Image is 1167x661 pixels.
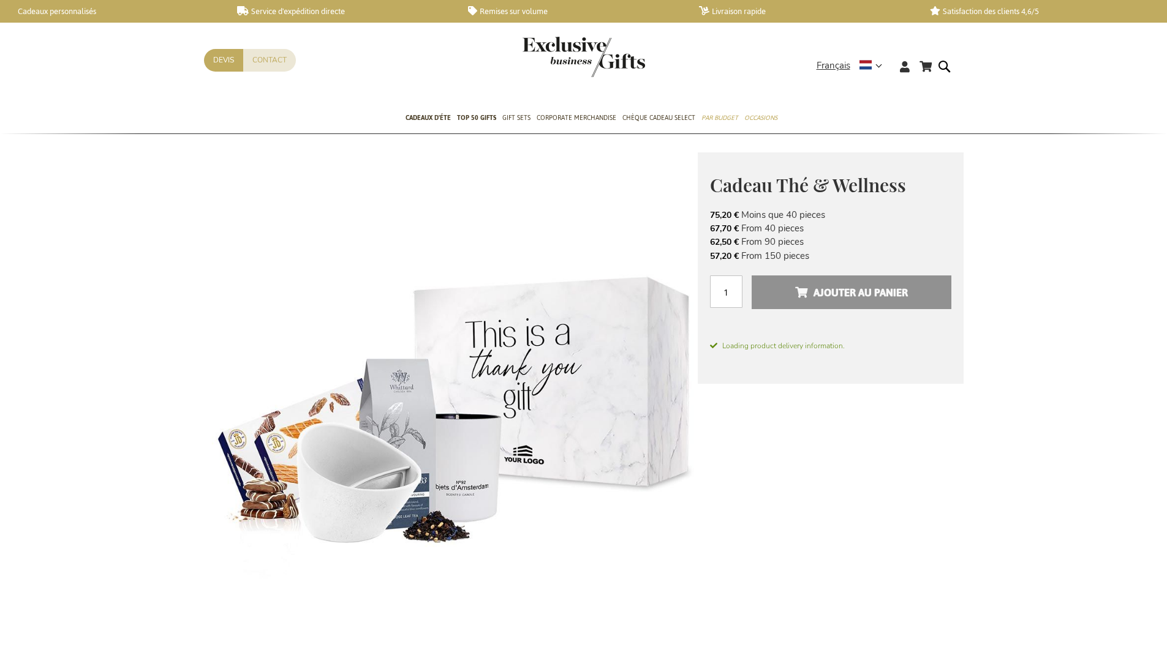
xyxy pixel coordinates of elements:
span: Par budget [701,111,738,124]
span: 62,50 € [710,236,739,248]
li: From 150 pieces [710,249,951,263]
span: Occasions [744,111,777,124]
span: Loading product delivery information. [710,340,951,351]
span: Chèque Cadeau Select [622,111,695,124]
img: Cadeau Thé & Wellness [204,152,698,645]
a: Remises sur volume [468,6,679,17]
span: 75,20 € [710,209,739,221]
a: Contact [243,49,296,72]
input: Qté [710,275,742,308]
a: Cadeaux D'Éte [406,103,451,134]
a: Par budget [701,103,738,134]
a: Corporate Merchandise [537,103,616,134]
span: Cadeaux D'Éte [406,111,451,124]
li: From 40 pieces [710,222,951,235]
span: Français [817,59,850,73]
a: Service d'expédition directe [237,6,448,17]
span: Cadeau Thé & Wellness [710,173,906,197]
a: Livraison rapide [699,6,910,17]
a: TOP 50 Gifts [457,103,496,134]
span: Gift Sets [502,111,531,124]
span: TOP 50 Gifts [457,111,496,124]
a: Satisfaction des clients 4,6/5 [930,6,1141,17]
a: Devis [204,49,243,72]
li: Moins que 40 pieces [710,208,951,222]
a: Cadeaux personnalisés [6,6,217,17]
span: 57,20 € [710,250,739,262]
img: Exclusive Business gifts logo [523,37,645,77]
a: Occasions [744,103,777,134]
a: Gift Sets [502,103,531,134]
li: From 90 pieces [710,235,951,248]
span: 67,70 € [710,223,739,234]
a: Chèque Cadeau Select [622,103,695,134]
a: store logo [523,37,584,77]
span: Corporate Merchandise [537,111,616,124]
